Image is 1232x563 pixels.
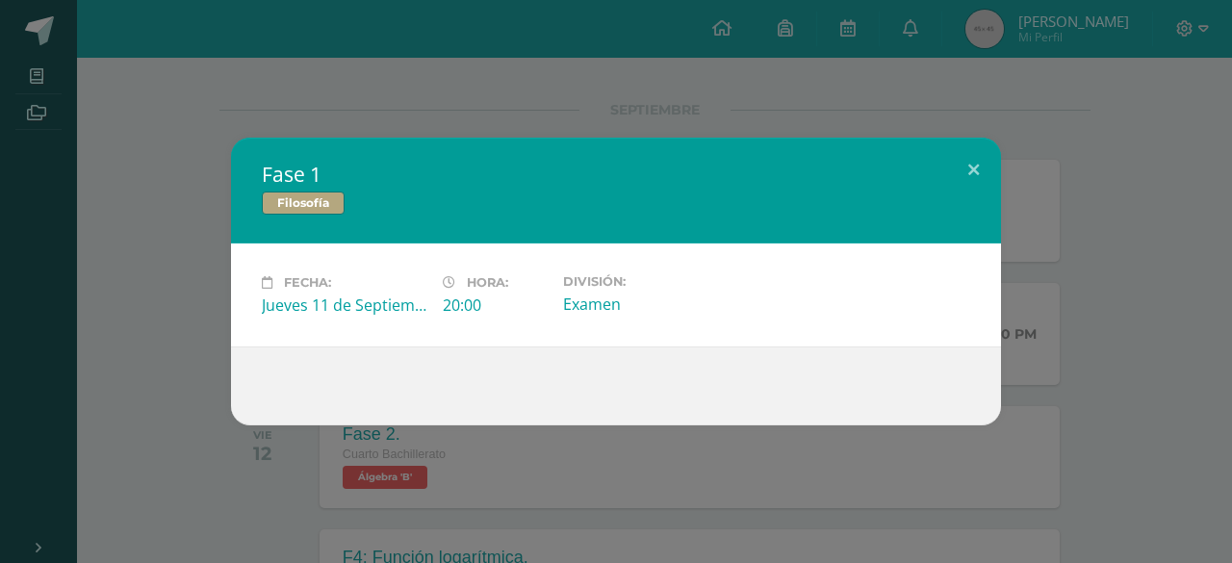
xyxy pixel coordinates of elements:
div: 20:00 [443,294,548,316]
span: Filosofía [262,192,345,215]
h2: Fase 1 [262,161,970,188]
span: Hora: [467,275,508,290]
div: Examen [563,294,729,315]
span: Fecha: [284,275,331,290]
label: División: [563,274,729,289]
button: Close (Esc) [946,138,1001,203]
div: Jueves 11 de Septiembre [262,294,427,316]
